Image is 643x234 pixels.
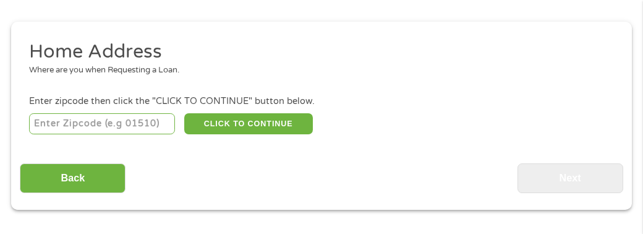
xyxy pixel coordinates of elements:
input: Back [20,163,126,194]
div: Where are you when Requesting a Loan. [29,64,605,77]
input: Enter Zipcode (e.g 01510) [29,113,176,134]
h2: Home Address [29,40,605,64]
div: Enter zipcode then click the "CLICK TO CONTINUE" button below. [29,95,614,108]
input: Next [517,163,623,194]
button: CLICK TO CONTINUE [184,113,313,134]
